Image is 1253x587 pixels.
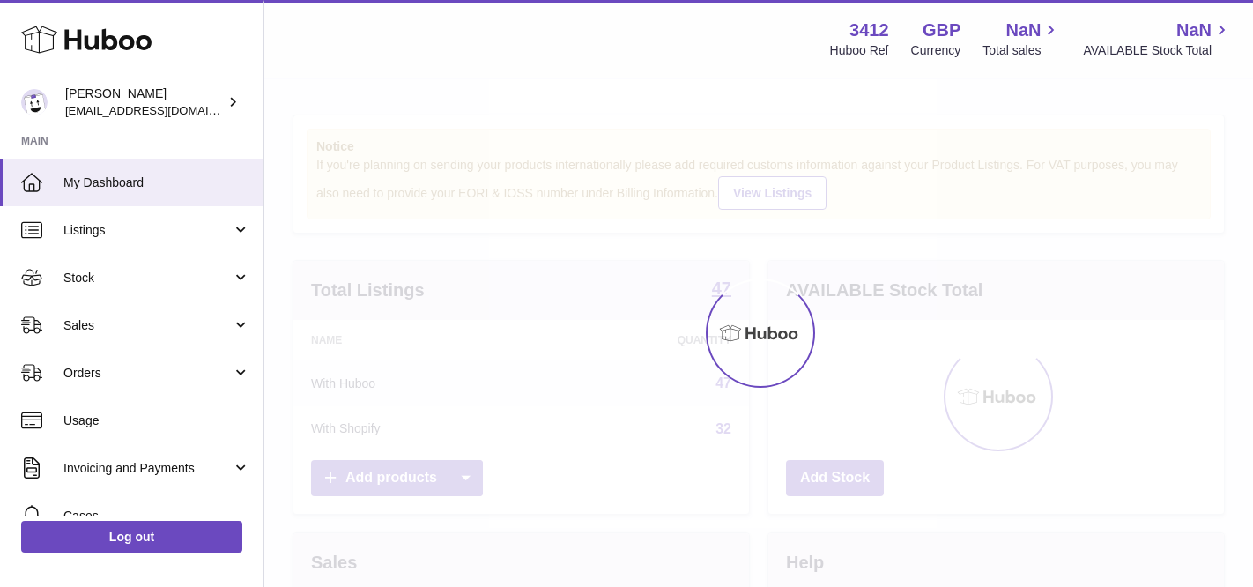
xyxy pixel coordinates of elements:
a: NaN AVAILABLE Stock Total [1083,19,1232,59]
strong: GBP [923,19,960,42]
span: Usage [63,412,250,429]
span: Listings [63,222,232,239]
span: AVAILABLE Stock Total [1083,42,1232,59]
a: Log out [21,521,242,553]
strong: 3412 [849,19,889,42]
span: [EMAIL_ADDRESS][DOMAIN_NAME] [65,103,259,117]
img: info@beeble.buzz [21,89,48,115]
span: Total sales [982,42,1061,59]
span: Stock [63,270,232,286]
a: NaN Total sales [982,19,1061,59]
span: Orders [63,365,232,382]
span: My Dashboard [63,175,250,191]
div: [PERSON_NAME] [65,85,224,119]
div: Huboo Ref [830,42,889,59]
span: NaN [1176,19,1212,42]
div: Currency [911,42,961,59]
span: NaN [1005,19,1041,42]
span: Cases [63,508,250,524]
span: Invoicing and Payments [63,460,232,477]
span: Sales [63,317,232,334]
